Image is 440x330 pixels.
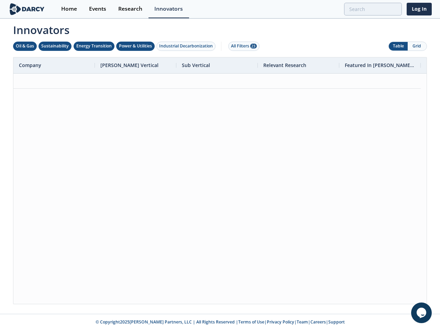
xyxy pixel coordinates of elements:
div: Home [61,6,77,12]
a: Terms of Use [238,319,264,325]
a: Careers [310,319,326,325]
button: Oil & Gas [13,42,37,51]
div: Sustainability [41,43,69,49]
div: All Filters [231,43,257,49]
button: All Filters 23 [228,42,260,51]
div: Research [118,6,142,12]
span: Featured In [PERSON_NAME] Live [345,62,415,68]
span: 23 [250,44,257,48]
button: Industrial Decarbonization [156,42,216,51]
span: Sub Vertical [182,62,210,68]
div: Power & Utilities [119,43,152,49]
img: logo-wide.svg [8,3,46,15]
div: Oil & Gas [16,43,34,49]
button: Sustainability [38,42,71,51]
div: Industrial Decarbonization [159,43,213,49]
a: Privacy Policy [267,319,294,325]
input: Advanced Search [344,3,402,15]
div: Events [89,6,106,12]
button: Grid [408,42,427,51]
span: [PERSON_NAME] Vertical [100,62,158,68]
iframe: chat widget [411,302,433,323]
span: Innovators [8,19,432,38]
a: Support [328,319,345,325]
a: Team [297,319,308,325]
div: Innovators [154,6,183,12]
span: Company [19,62,41,68]
div: Energy Transition [76,43,112,49]
button: Table [389,42,408,51]
span: Relevant Research [263,62,306,68]
p: © Copyright 2025 [PERSON_NAME] Partners, LLC | All Rights Reserved | | | | | [10,319,430,325]
button: Power & Utilities [116,42,155,51]
a: Log In [407,3,432,15]
button: Energy Transition [74,42,114,51]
